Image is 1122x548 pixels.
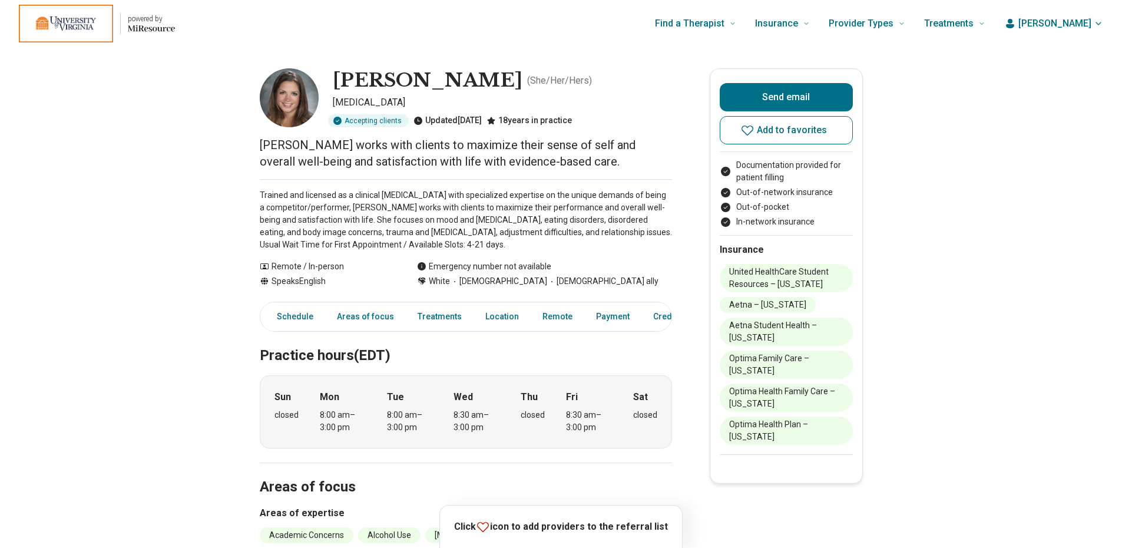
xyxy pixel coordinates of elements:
[260,449,672,497] h2: Areas of focus
[260,318,672,366] h2: Practice hours (EDT)
[413,114,482,127] div: Updated [DATE]
[417,260,551,273] div: Emergency number not available
[128,14,175,24] p: powered by
[633,390,648,404] strong: Sat
[720,417,853,445] li: Optima Health Plan – [US_STATE]
[720,116,853,144] button: Add to favorites
[720,243,853,257] h2: Insurance
[633,409,657,421] div: closed
[387,409,432,434] div: 8:00 am – 3:00 pm
[486,114,572,127] div: 18 years in practice
[450,275,547,288] span: [DEMOGRAPHIC_DATA]
[260,275,393,288] div: Speaks English
[521,390,538,404] strong: Thu
[260,375,672,448] div: When does the program meet?
[566,390,578,404] strong: Fri
[454,390,473,404] strong: Wed
[274,390,291,404] strong: Sun
[720,159,853,184] li: Documentation provided for patient filling
[924,15,974,32] span: Treatments
[720,83,853,111] button: Send email
[589,305,637,329] a: Payment
[19,5,175,42] a: Home page
[454,409,499,434] div: 8:30 am – 3:00 pm
[260,506,672,520] h3: Areas of expertise
[320,409,365,434] div: 8:00 am – 3:00 pm
[425,527,509,543] li: [MEDICAL_DATA]
[478,305,526,329] a: Location
[720,351,853,379] li: Optima Family Care – [US_STATE]
[454,519,668,534] p: Click icon to add providers to the referral list
[387,390,404,404] strong: Tue
[260,260,393,273] div: Remote / In-person
[330,305,401,329] a: Areas of focus
[755,15,798,32] span: Insurance
[547,275,658,288] span: [DEMOGRAPHIC_DATA] ally
[566,409,611,434] div: 8:30 am – 3:00 pm
[260,527,353,543] li: Academic Concerns
[328,114,409,127] div: Accepting clients
[274,409,299,421] div: closed
[260,189,672,251] p: Trained and licensed as a clinical [MEDICAL_DATA] with specialized expertise on the unique demand...
[720,159,853,228] ul: Payment options
[1004,16,1103,31] button: [PERSON_NAME]
[655,15,724,32] span: Find a Therapist
[320,390,339,404] strong: Mon
[720,318,853,346] li: Aetna Student Health – [US_STATE]
[757,126,828,135] span: Add to favorites
[521,409,545,421] div: closed
[263,305,320,329] a: Schedule
[333,68,522,93] h1: [PERSON_NAME]
[720,264,853,292] li: United HealthCare Student Resources – [US_STATE]
[333,95,672,110] p: [MEDICAL_DATA]
[260,68,319,127] img: Lori Freeman, Psychologist
[527,74,592,88] p: ( She/Her/Hers )
[829,15,893,32] span: Provider Types
[646,305,705,329] a: Credentials
[429,275,450,288] span: White
[535,305,580,329] a: Remote
[720,297,816,313] li: Aetna – [US_STATE]
[411,305,469,329] a: Treatments
[720,384,853,412] li: Optima Health Family Care – [US_STATE]
[720,216,853,228] li: In-network insurance
[260,137,672,170] p: [PERSON_NAME] works with clients to maximize their sense of self and overall well-being and satis...
[1018,16,1091,31] span: [PERSON_NAME]
[358,527,421,543] li: Alcohol Use
[720,186,853,199] li: Out-of-network insurance
[720,201,853,213] li: Out-of-pocket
